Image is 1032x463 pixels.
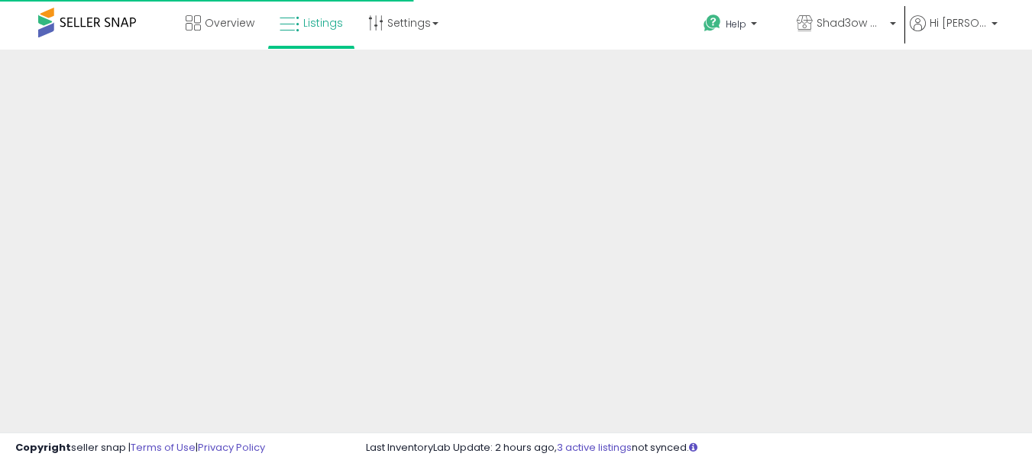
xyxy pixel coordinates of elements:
[910,15,998,50] a: Hi [PERSON_NAME]
[366,441,1017,455] div: Last InventoryLab Update: 2 hours ago, not synced.
[703,14,722,33] i: Get Help
[817,15,885,31] span: Shad3ow Goods & Services
[131,440,196,455] a: Terms of Use
[303,15,343,31] span: Listings
[205,15,254,31] span: Overview
[930,15,987,31] span: Hi [PERSON_NAME]
[691,2,783,50] a: Help
[726,18,746,31] span: Help
[15,440,71,455] strong: Copyright
[15,441,265,455] div: seller snap | |
[198,440,265,455] a: Privacy Policy
[557,440,632,455] a: 3 active listings
[689,442,697,452] i: Click here to read more about un-synced listings.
